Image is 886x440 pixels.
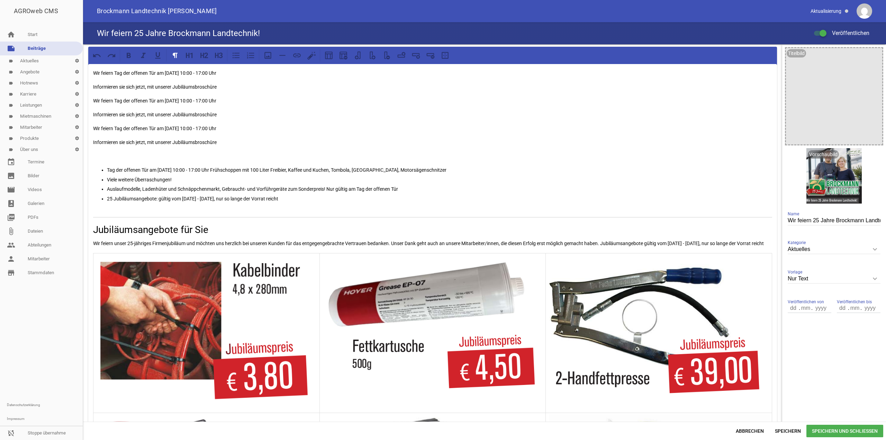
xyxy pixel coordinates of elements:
[7,30,15,39] i: home
[93,110,772,119] p: Informieren sie sich jetzt, mit unserer Jubiläumsbroschüre
[93,138,772,146] p: Informieren sie sich jetzt, mit unserer Jubiläumsbroschüre
[9,70,13,74] i: label
[9,114,13,119] i: label
[107,185,772,193] p: Auslaufmodelle, Ladenhüter und Schnäppchenmarkt, Gebraucht- und Vorführgeräte zum Sonderpreis! Nu...
[788,304,799,313] input: dd
[93,124,772,133] p: Wir feiern Tag der offenen Tür am [DATE] 10:00 - 17:00 Uhr
[71,111,83,122] i: settings
[71,133,83,144] i: settings
[93,83,772,91] p: Informieren sie sich jetzt, mit unserer Jubiläumsbroschüre
[71,66,83,78] i: settings
[788,298,824,305] span: Veröffentlichen von
[7,199,15,208] i: photo_album
[71,89,83,100] i: settings
[730,425,769,437] span: Abbrechen
[769,425,806,437] span: Speichern
[322,254,544,398] img: uljerbukrawgtqqpzrvawagbicusqka80uyfl4jy.2000.png
[7,227,15,235] i: attach_file
[861,304,878,313] input: yyyy
[837,298,872,305] span: Veröffentlichen bis
[93,97,772,105] p: Wir feiern Tag der offenen Tür am [DATE] 10:00 - 17:00 Uhr
[93,69,772,77] p: Wir feiern Tag der offenen Tür am [DATE] 10:00 - 17:00 Uhr
[7,172,15,180] i: image
[7,213,15,222] i: picture_as_pdf
[71,55,83,66] i: settings
[869,244,880,255] i: keyboard_arrow_down
[9,103,13,108] i: label
[71,100,83,111] i: settings
[9,136,13,141] i: label
[824,30,869,36] span: Veröffentlichen
[7,44,15,53] i: note
[71,122,83,133] i: settings
[7,429,15,437] i: sync_disabled
[837,304,849,313] input: dd
[812,304,829,313] input: yyyy
[787,49,806,57] div: Titelbild
[7,241,15,249] i: people
[9,81,13,86] i: label
[7,186,15,194] i: movie
[7,269,15,277] i: store_mall_directory
[93,223,772,237] h2: Jubiläumsangebote für Sie
[9,147,13,152] i: label
[806,425,883,437] span: Speichern und Schließen
[7,158,15,166] i: event
[849,304,861,313] input: mm
[808,150,839,159] div: Vorschaubild
[97,28,260,39] h4: Wir feiern 25 Jahre Brockmann Landtechnik!
[9,125,13,130] i: label
[71,78,83,89] i: settings
[97,8,217,14] span: Brockmann Landtechnik [PERSON_NAME]
[799,304,812,313] input: mm
[107,166,772,174] p: Tag der offenen Tür am [DATE] 10:00 - 17:00 Uhr Frühschoppen mit 100 Liter Freibier, Kaffee und K...
[107,176,772,184] p: Viele weitere Überraschungen!
[9,92,13,97] i: label
[93,239,772,248] p: Wir feiern unser 25-jähriges Firmenjubiläum und möchten uns herzlich bei unseren Kunden für das e...
[869,273,880,284] i: keyboard_arrow_down
[95,254,318,412] img: qqae8y8uqi0ead0djwtc45kt9jamjotr90wsz77k.2000.png
[9,59,13,63] i: label
[71,144,83,155] i: settings
[7,255,15,263] i: person
[548,254,770,408] img: scoqdsa5fhi3o9tyzbreuirmvmkhyeotl68k7fsl.2000.png
[107,195,772,203] p: 25 Jubiläumsangebote: gültig vom [DATE] - [DATE], nur so lange der Vorrat reicht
